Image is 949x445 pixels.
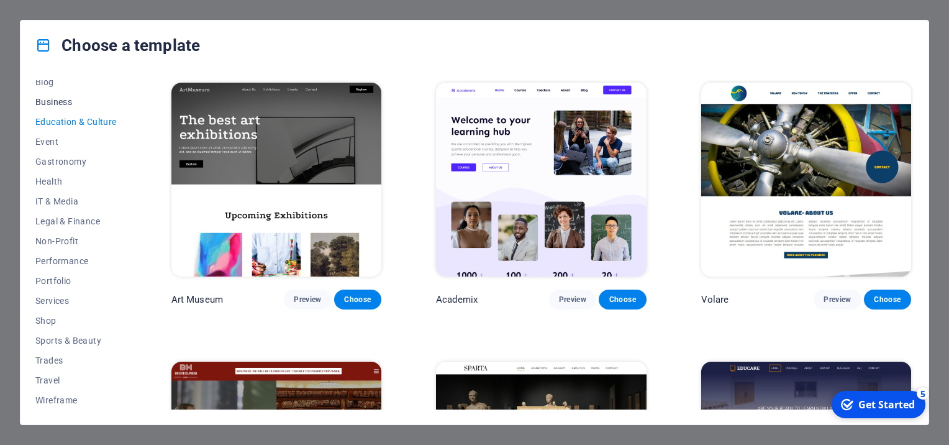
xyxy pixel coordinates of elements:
[294,295,321,305] span: Preview
[436,83,646,277] img: Academix
[35,152,117,172] button: Gastronomy
[284,290,331,310] button: Preview
[35,336,117,346] span: Sports & Beauty
[35,370,117,390] button: Travel
[171,83,381,277] img: Art Museum
[35,271,117,291] button: Portfolio
[35,157,117,167] span: Gastronomy
[7,5,101,32] div: Get Started 5 items remaining, 0% complete
[35,191,117,211] button: IT & Media
[35,97,117,107] span: Business
[344,295,371,305] span: Choose
[35,291,117,311] button: Services
[701,83,911,277] img: Volare
[35,331,117,351] button: Sports & Beauty
[35,296,117,306] span: Services
[35,251,117,271] button: Performance
[35,72,117,92] button: Blog
[35,351,117,370] button: Trades
[609,295,636,305] span: Choose
[559,295,586,305] span: Preview
[35,137,117,147] span: Event
[824,295,851,305] span: Preview
[92,1,104,14] div: 5
[35,276,117,286] span: Portfolio
[35,112,117,132] button: Education & Culture
[35,356,117,365] span: Trades
[35,172,117,191] button: Health
[35,92,117,112] button: Business
[35,236,117,246] span: Non-Profit
[35,177,117,186] span: Health
[701,293,729,306] p: Volare
[35,390,117,410] button: Wireframe
[35,231,117,251] button: Non-Profit
[171,293,223,306] p: Art Museum
[35,316,117,326] span: Shop
[549,290,596,310] button: Preview
[35,211,117,231] button: Legal & Finance
[436,293,478,306] p: Academix
[35,196,117,206] span: IT & Media
[35,395,117,405] span: Wireframe
[334,290,381,310] button: Choose
[35,132,117,152] button: Event
[35,256,117,266] span: Performance
[864,290,911,310] button: Choose
[35,216,117,226] span: Legal & Finance
[34,12,90,25] div: Get Started
[874,295,901,305] span: Choose
[35,77,117,87] span: Blog
[35,311,117,331] button: Shop
[35,35,200,55] h4: Choose a template
[35,375,117,385] span: Travel
[599,290,646,310] button: Choose
[35,117,117,127] span: Education & Culture
[814,290,861,310] button: Preview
